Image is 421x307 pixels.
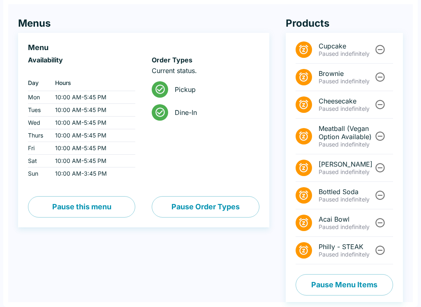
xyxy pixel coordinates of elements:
span: Cupcake [319,42,373,50]
p: ‏ [28,66,135,75]
button: Unpause [372,97,388,112]
span: Dine-In [175,108,252,117]
span: Cheesecake [319,97,373,105]
p: Paused indefinitely [319,251,373,258]
button: Pause Menu Items [296,274,393,296]
td: Sun [28,167,49,180]
p: Paused indefinitely [319,168,373,176]
td: 10:00 AM - 5:45 PM [49,142,136,155]
button: Unpause [372,42,388,57]
td: 10:00 AM - 5:45 PM [49,155,136,167]
button: Unpause [372,243,388,258]
td: Wed [28,117,49,129]
p: Paused indefinitely [319,141,373,148]
td: Fri [28,142,49,155]
p: Paused indefinitely [319,78,373,85]
span: Meatball (Vegan Option Available) [319,124,373,141]
p: Current status. [152,66,259,75]
span: Philly - STEAK [319,243,373,251]
th: Day [28,75,49,91]
td: Mon [28,91,49,104]
button: Pause this menu [28,196,135,218]
span: Acai Bowl [319,215,373,223]
td: Tues [28,104,49,117]
h4: Menus [18,17,269,30]
button: Pause Order Types [152,196,259,218]
span: Brownie [319,69,373,78]
h4: Products [286,17,403,30]
th: Hours [49,75,136,91]
p: Paused indefinitely [319,50,373,57]
span: Pickup [175,85,252,94]
td: 10:00 AM - 5:45 PM [49,129,136,142]
button: Unpause [372,188,388,203]
button: Unpause [372,128,388,144]
td: 10:00 AM - 5:45 PM [49,91,136,104]
p: Paused indefinitely [319,196,373,203]
span: [PERSON_NAME] [319,160,373,168]
button: Unpause [372,69,388,85]
td: 10:00 AM - 5:45 PM [49,104,136,117]
td: 10:00 AM - 3:45 PM [49,167,136,180]
td: Thurs [28,129,49,142]
td: Sat [28,155,49,167]
span: Bottled Soda [319,188,373,196]
p: Paused indefinitely [319,223,373,231]
p: Paused indefinitely [319,105,373,112]
button: Unpause [372,160,388,175]
h6: Availability [28,56,135,64]
td: 10:00 AM - 5:45 PM [49,117,136,129]
button: Unpause [372,215,388,230]
h6: Order Types [152,56,259,64]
